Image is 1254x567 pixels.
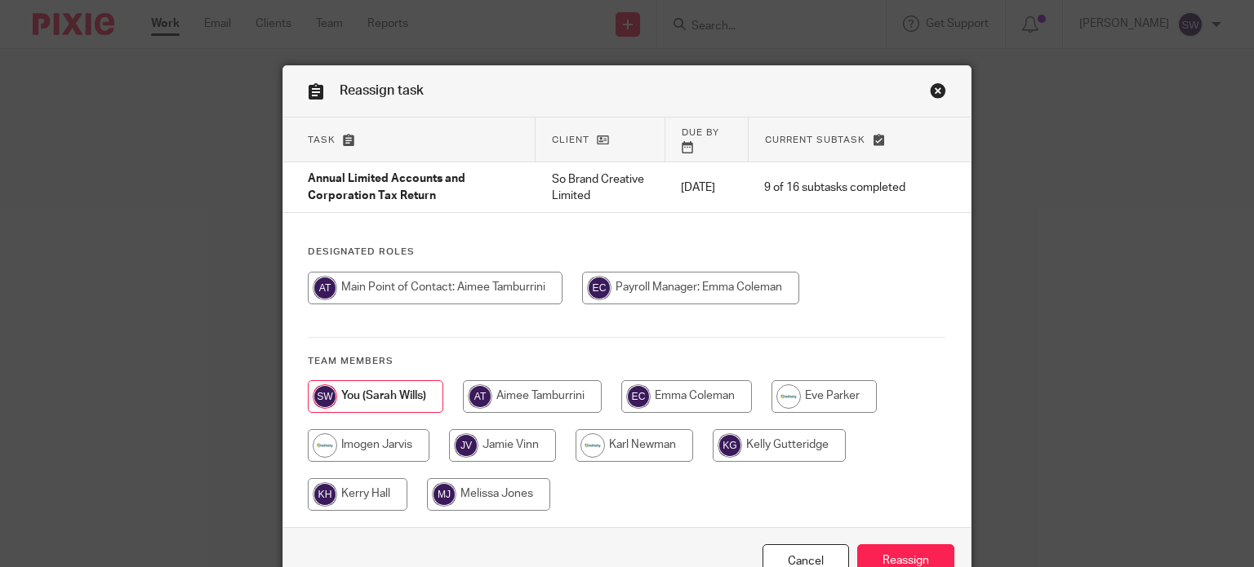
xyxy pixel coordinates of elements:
span: Reassign task [340,84,424,97]
span: Annual Limited Accounts and Corporation Tax Return [308,174,465,202]
h4: Team members [308,355,947,368]
span: Due by [682,128,719,137]
a: Close this dialog window [930,82,946,104]
p: [DATE] [681,179,731,196]
td: 9 of 16 subtasks completed [748,162,922,213]
span: Client [552,135,589,144]
h4: Designated Roles [308,246,947,259]
p: So Brand Creative Limited [552,171,648,205]
span: Current subtask [765,135,865,144]
span: Task [308,135,336,144]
